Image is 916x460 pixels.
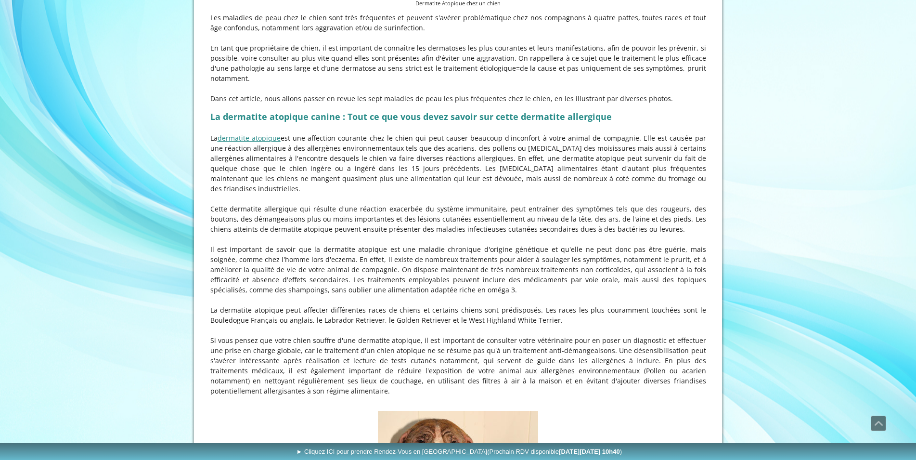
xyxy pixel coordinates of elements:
[210,305,706,325] p: La dermatite atopique peut affecter différentes races de chiens et certains chiens sont prédispos...
[210,13,706,33] p: Les maladies de peau chez le chien sont très fréquentes et peuvent s'avérer problématique chez no...
[210,204,706,234] p: Cette dermatite allergique qui résulte d'une réaction exacerbée du système immunitaire, peut entr...
[871,416,886,431] a: Défiler vers le haut
[296,448,622,455] span: ► Cliquez ICI pour prendre Rendez-Vous en [GEOGRAPHIC_DATA]
[210,335,706,396] p: Si vous pensez que votre chien souffre d'une dermatite atopique, il est important de consulter vo...
[487,448,622,455] span: (Prochain RDV disponible )
[559,448,620,455] b: [DATE][DATE] 10h40
[218,133,281,143] a: dermatite atopique
[210,93,706,104] p: Dans cet article, nous allons passer en revue les sept maladies de peau les plus fréquentes chez ...
[210,244,706,295] p: Il est important de savoir que la dermatite atopique est une maladie chronique d'origine génétiqu...
[871,416,886,431] span: Défiler vers le haut
[210,43,706,83] p: En tant que propriétaire de chien, il est important de connaître les dermatoses les plus courante...
[210,133,706,194] p: La est une affection courante chez le chien qui peut causer beaucoup d'inconfort à votre animal d...
[210,111,612,122] strong: La dermatite atopique canine : Tout ce que vous devez savoir sur cette dermatite allergique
